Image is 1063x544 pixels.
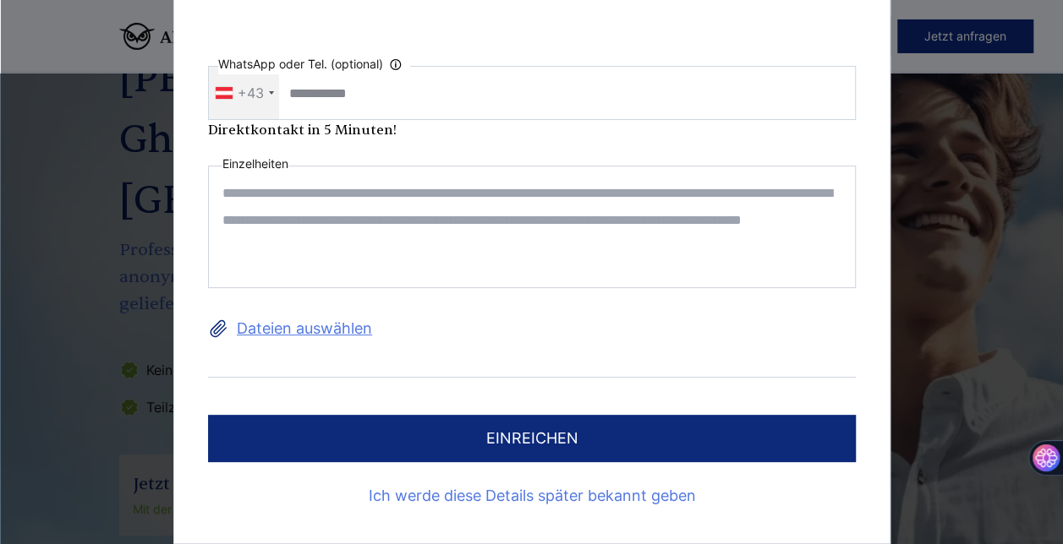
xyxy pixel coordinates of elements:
div: +43 [238,79,264,106]
div: Telephone country code [209,67,279,119]
a: Ich werde diese Details später bekannt geben [208,482,856,509]
label: Einzelheiten [222,154,288,174]
label: Dateien auswählen [208,315,856,342]
button: einreichen [208,415,856,462]
div: Direktkontakt in 5 Minuten! [208,120,856,140]
label: WhatsApp oder Tel. (optional) [218,54,410,74]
